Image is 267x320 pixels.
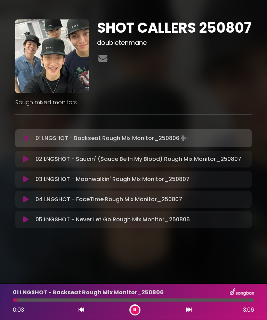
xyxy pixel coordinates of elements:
[35,215,190,224] p: 05 LNGSHOT - Never Let Go Rough Mix Monitor_250806
[35,133,189,143] p: 01 LNGSHOT - Backseat Rough Mix Monitor_250806
[15,19,89,93] img: EhfZEEfJT4ehH6TTm04u
[97,39,252,47] h3: doubletenmane
[35,175,189,183] p: 03 LNGSHOT - Moonwalkin' Rough Mix Monitor_250807
[35,195,182,204] p: 04 LNGSHOT - FaceTime Rough Mix Monitor_250807
[97,19,252,36] h1: SHOT CALLERS 250807
[15,98,252,107] p: Rough mixed monitors
[35,155,241,163] p: 02 LNGSHOT - Saucin' (Sauce Be In My Blood) Rough Mix Monitor_250807
[179,133,189,143] img: waveform4.gif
